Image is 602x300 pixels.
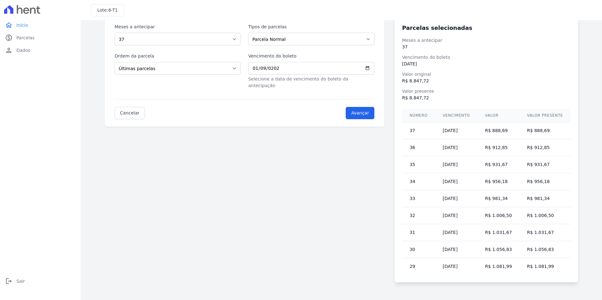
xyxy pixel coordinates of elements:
[435,190,477,207] td: [DATE]
[5,277,13,285] i: logout
[402,241,435,258] td: 30
[248,53,374,59] label: Vencimento do boleto
[520,156,571,173] td: R$ 931,67
[3,19,78,31] a: homeInício
[402,258,435,275] td: 29
[520,190,571,207] td: R$ 981,34
[115,53,241,59] label: Ordem da parcela
[16,47,30,53] span: Dados
[402,173,435,190] td: 34
[435,122,477,139] td: [DATE]
[402,156,435,173] td: 35
[435,258,477,275] td: [DATE]
[16,22,28,28] span: Início
[5,47,13,54] i: person
[520,109,571,122] th: Valor presente
[115,24,241,30] label: Meses a antecipar
[16,35,35,41] span: Parcelas
[402,54,571,61] dt: Vencimento do boleto
[3,31,78,44] a: paidParcelas
[435,173,477,190] td: [DATE]
[402,37,571,44] dt: Meses a antecipar
[248,76,374,89] p: Selecione a data de vencimento do boleto da antecipação
[5,21,13,29] i: home
[435,156,477,173] td: [DATE]
[402,24,571,32] h3: Parcelas selecionadas
[477,173,519,190] td: R$ 956,18
[477,258,519,275] td: R$ 1.081,99
[477,224,519,241] td: R$ 1.031,67
[402,88,571,95] dt: Valor presente
[108,8,118,13] span: 6-T1
[3,44,78,57] a: personDados
[477,109,519,122] th: Valor
[477,207,519,224] td: R$ 1.006,50
[402,122,435,139] td: 37
[402,61,571,67] dd: [DATE]
[5,34,13,42] i: paid
[435,207,477,224] td: [DATE]
[520,173,571,190] td: R$ 956,18
[477,122,519,139] td: R$ 888,69
[435,241,477,258] td: [DATE]
[115,107,145,119] a: Cancelar
[402,95,571,101] dd: R$ 8.847,72
[346,107,374,119] input: Avançar
[520,139,571,156] td: R$ 912,85
[248,24,374,30] label: Tipos de parcelas
[477,241,519,258] td: R$ 1.056,83
[477,156,519,173] td: R$ 931,67
[97,7,118,14] h3: Lote:
[3,275,78,287] a: logoutSair
[402,139,435,156] td: 36
[520,224,571,241] td: R$ 1.031,67
[402,71,571,78] dt: Valor original
[402,207,435,224] td: 32
[520,207,571,224] td: R$ 1.006,50
[402,190,435,207] td: 33
[402,109,435,122] th: Número
[520,122,571,139] td: R$ 888,69
[402,78,571,84] dd: R$ 8.847,72
[435,109,477,122] th: Vencimento
[402,44,571,50] dd: 37
[16,278,25,284] span: Sair
[520,258,571,275] td: R$ 1.081,99
[435,224,477,241] td: [DATE]
[520,241,571,258] td: R$ 1.056,83
[477,190,519,207] td: R$ 981,34
[435,139,477,156] td: [DATE]
[477,139,519,156] td: R$ 912,85
[402,224,435,241] td: 31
